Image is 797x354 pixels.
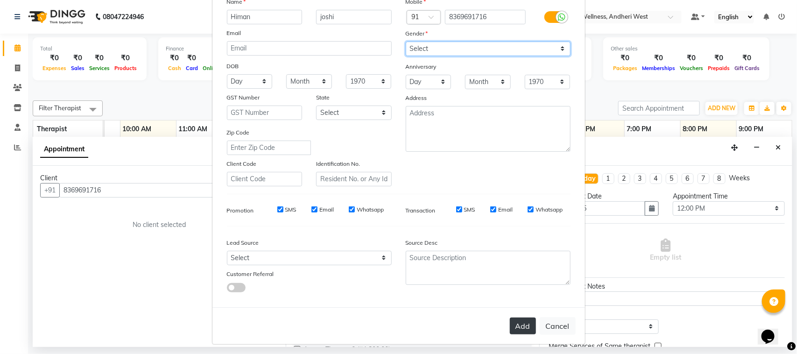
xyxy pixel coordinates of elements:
[540,317,576,335] button: Cancel
[227,10,303,24] input: First Name
[227,41,392,56] input: Email
[227,206,254,215] label: Promotion
[227,141,311,155] input: Enter Zip Code
[316,93,330,102] label: State
[316,10,392,24] input: Last Name
[316,160,360,168] label: Identification No.
[227,29,241,37] label: Email
[227,62,239,71] label: DOB
[406,94,427,102] label: Address
[406,29,428,38] label: Gender
[316,172,392,186] input: Resident No. or Any Id
[536,205,563,214] label: Whatsapp
[406,239,438,247] label: Source Desc
[227,128,250,137] label: Zip Code
[406,206,436,215] label: Transaction
[464,205,475,214] label: SMS
[227,160,257,168] label: Client Code
[357,205,384,214] label: Whatsapp
[285,205,296,214] label: SMS
[510,318,536,334] button: Add
[227,172,303,186] input: Client Code
[498,205,513,214] label: Email
[227,239,259,247] label: Lead Source
[227,106,303,120] input: GST Number
[227,270,274,278] label: Customer Referral
[319,205,334,214] label: Email
[227,93,260,102] label: GST Number
[445,10,526,24] input: Mobile
[406,63,437,71] label: Anniversary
